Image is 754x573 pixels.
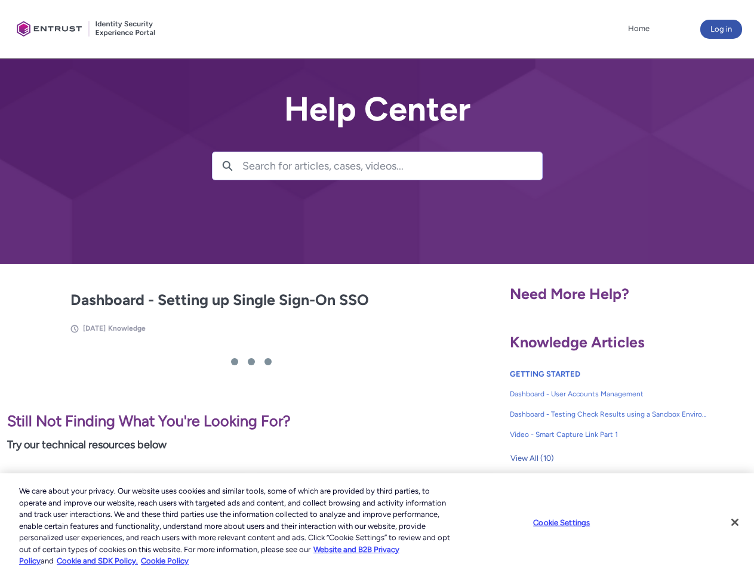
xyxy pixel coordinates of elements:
[510,369,580,378] a: GETTING STARTED
[83,324,106,332] span: [DATE]
[19,485,453,567] div: We care about your privacy. Our website uses cookies and similar tools, some of which are provide...
[213,152,242,180] button: Search
[510,424,708,445] a: Video - Smart Capture Link Part 1
[625,20,653,38] a: Home
[510,404,708,424] a: Dashboard - Testing Check Results using a Sandbox Environment
[700,20,742,39] button: Log in
[510,333,645,351] span: Knowledge Articles
[510,429,708,440] span: Video - Smart Capture Link Part 1
[510,449,555,468] button: View All (10)
[57,556,138,565] a: Cookie and SDK Policy.
[510,449,554,467] span: View All (10)
[141,556,189,565] a: Cookie Policy
[510,285,629,303] span: Need More Help?
[510,384,708,404] a: Dashboard - User Accounts Management
[7,437,496,453] p: Try our technical resources below
[510,389,708,399] span: Dashboard - User Accounts Management
[242,152,542,180] input: Search for articles, cases, videos...
[722,509,748,535] button: Close
[108,323,146,334] li: Knowledge
[524,510,599,534] button: Cookie Settings
[510,409,708,420] span: Dashboard - Testing Check Results using a Sandbox Environment
[212,91,543,128] h2: Help Center
[7,410,496,433] p: Still Not Finding What You're Looking For?
[70,289,432,312] h2: Dashboard - Setting up Single Sign-On SSO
